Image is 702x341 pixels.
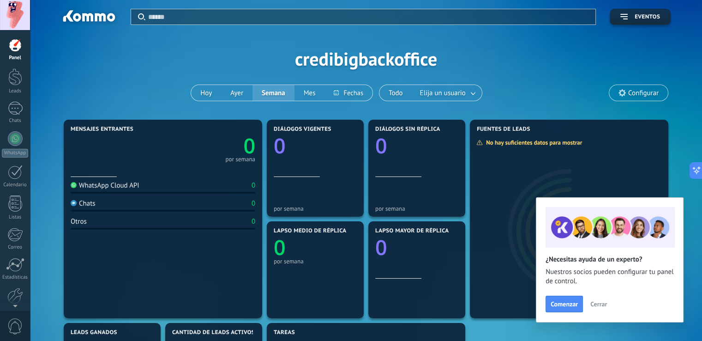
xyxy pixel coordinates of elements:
text: 0 [375,233,387,262]
span: Lapso medio de réplica [274,228,347,234]
button: Todo [379,85,412,101]
button: Semana [252,85,294,101]
span: Diálogos sin réplica [375,126,440,133]
span: Cerrar [590,301,607,307]
a: 0 [163,132,255,160]
div: WhatsApp Cloud API [71,181,139,190]
span: Eventos [635,14,660,20]
div: 0 [252,199,255,208]
img: Chats [71,200,77,206]
button: Eventos [610,9,671,25]
text: 0 [375,132,387,160]
div: No hay suficientes datos para mostrar [476,139,588,146]
text: 0 [274,132,286,160]
div: Chats [2,118,29,124]
div: Panel [2,55,29,61]
span: Tareas [274,329,295,336]
text: 0 [274,233,286,262]
div: Calendario [2,182,29,188]
button: Comenzar [546,296,583,312]
img: WhatsApp Cloud API [71,182,77,188]
div: Estadísticas [2,274,29,280]
div: por semana [225,157,255,162]
text: 0 [243,132,255,160]
div: Leads [2,88,29,94]
button: Cerrar [586,297,611,311]
button: Elija un usuario [412,85,482,101]
div: Correo [2,244,29,250]
span: Diálogos vigentes [274,126,331,133]
div: por semana [274,205,357,212]
span: Cantidad de leads activos [172,329,255,336]
button: Ayer [221,85,252,101]
button: Mes [294,85,325,101]
div: Otros [71,217,87,226]
button: Hoy [191,85,221,101]
div: por semana [375,205,458,212]
span: Configurar [628,89,659,97]
div: 0 [252,181,255,190]
span: Fuentes de leads [477,126,530,133]
div: Listas [2,214,29,220]
button: Fechas [324,85,372,101]
span: Elija un usuario [418,87,468,99]
div: Chats [71,199,96,208]
span: Mensajes entrantes [71,126,133,133]
div: WhatsApp [2,149,28,158]
span: Lapso mayor de réplica [375,228,449,234]
div: por semana [274,258,357,265]
span: Leads ganados [71,329,117,336]
span: Comenzar [551,301,578,307]
div: 0 [252,217,255,226]
span: Nuestros socios pueden configurar tu panel de control. [546,268,674,286]
h2: ¿Necesitas ayuda de un experto? [546,255,674,264]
